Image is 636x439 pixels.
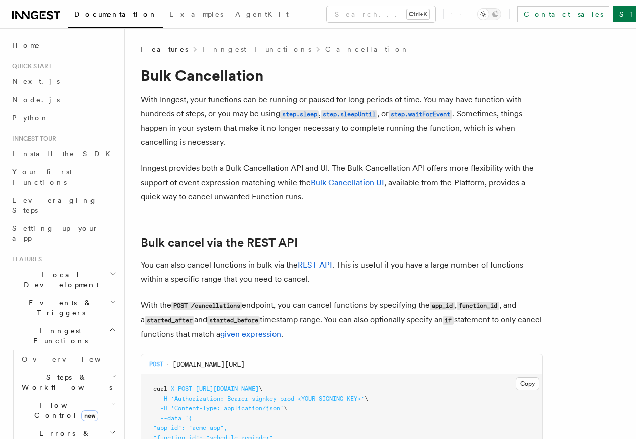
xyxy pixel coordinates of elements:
a: step.sleepUntil [321,109,377,118]
span: Python [12,114,49,122]
span: Leveraging Steps [12,196,97,214]
kbd: Ctrl+K [407,9,429,19]
span: Steps & Workflows [18,372,112,392]
a: Examples [163,3,229,27]
p: With Inngest, your functions can be running or paused for long periods of time. You may have func... [141,93,543,149]
a: Inngest Functions [202,44,311,54]
span: [DOMAIN_NAME][URL] [172,359,245,369]
a: Install the SDK [8,145,118,163]
span: Your first Functions [12,168,72,186]
span: [URL][DOMAIN_NAME] [196,385,259,392]
span: Examples [169,10,223,18]
span: POST [149,360,163,368]
code: step.sleep [280,110,319,119]
span: AgentKit [235,10,289,18]
span: Quick start [8,62,52,70]
span: POST [178,385,192,392]
a: Contact sales [517,6,609,22]
button: Flow Controlnew [18,396,118,424]
h1: Bulk Cancellation [141,66,543,84]
a: Setting up your app [8,219,118,247]
a: REST API [298,260,332,270]
a: Bulk cancel via the REST API [141,236,298,250]
button: Events & Triggers [8,294,118,322]
span: Install the SDK [12,150,116,158]
button: Inngest Functions [8,322,118,350]
a: Node.js [8,91,118,109]
span: '{ [185,415,192,422]
button: Local Development [8,266,118,294]
span: Documentation [74,10,157,18]
button: Copy [516,377,539,390]
p: You can also cancel functions in bulk via the . This is useful if you have a large number of func... [141,258,543,286]
span: Overview [22,355,125,363]
code: step.waitForEvent [389,110,452,119]
button: Search...Ctrl+K [327,6,435,22]
p: Inngest provides both a Bulk Cancellation API and UI. The Bulk Cancellation API offers more flexi... [141,161,543,204]
span: \ [284,405,287,412]
span: Local Development [8,270,110,290]
span: Next.js [12,77,60,85]
code: POST /cancellations [171,302,242,310]
span: 'Authorization: Bearer signkey-prod-<YOUR-SIGNING-KEY>' [171,395,365,402]
span: Home [12,40,40,50]
span: -X [167,385,174,392]
span: Features [8,255,42,264]
code: function_id [457,302,499,310]
a: Python [8,109,118,127]
span: 'Content-Type: application/json' [171,405,284,412]
a: step.sleep [280,109,319,118]
a: Your first Functions [8,163,118,191]
button: Steps & Workflows [18,368,118,396]
span: Features [141,44,188,54]
a: Documentation [68,3,163,28]
span: Setting up your app [12,224,99,242]
a: given expression [220,329,281,339]
a: step.waitForEvent [389,109,452,118]
code: if [443,316,453,325]
a: Leveraging Steps [8,191,118,219]
a: AgentKit [229,3,295,27]
span: Node.js [12,96,60,104]
code: started_after [145,316,194,325]
span: Events & Triggers [8,298,110,318]
a: Home [8,36,118,54]
a: Next.js [8,72,118,91]
code: step.sleepUntil [321,110,377,119]
span: new [81,410,98,421]
span: Flow Control [18,400,111,420]
span: curl [153,385,167,392]
code: app_id [430,302,455,310]
p: With the endpoint, you can cancel functions by specifying the , , and a and timestamp range. You ... [141,298,543,341]
span: \ [365,395,368,402]
code: started_before [207,316,260,325]
span: --data [160,415,181,422]
a: Bulk Cancellation UI [311,178,384,187]
span: Inngest Functions [8,326,109,346]
a: Overview [18,350,118,368]
span: Inngest tour [8,135,56,143]
span: -H [160,395,167,402]
span: -H [160,405,167,412]
span: \ [259,385,262,392]
span: "app_id": "acme-app", [153,424,227,431]
button: Toggle dark mode [477,8,501,20]
a: Cancellation [325,44,410,54]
